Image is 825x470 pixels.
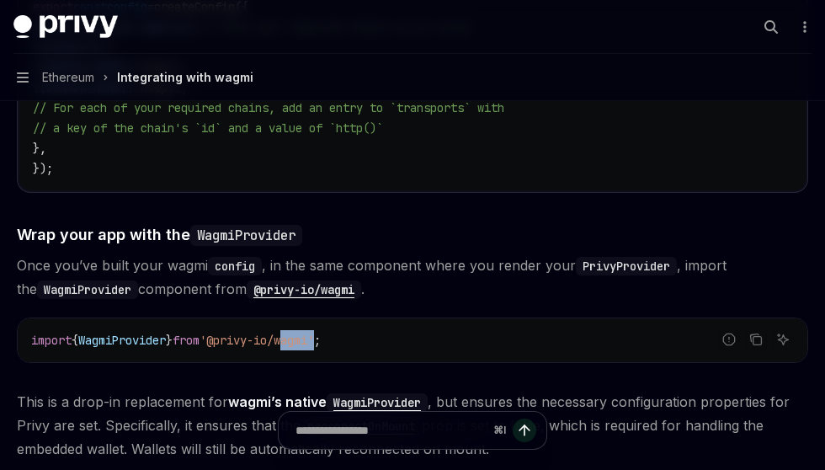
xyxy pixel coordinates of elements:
[718,328,740,350] button: Report incorrect code
[772,328,794,350] button: Ask AI
[42,67,94,88] span: Ethereum
[295,412,487,449] input: Ask a question...
[745,328,767,350] button: Copy the contents from the code block
[37,280,138,299] code: WagmiProvider
[247,280,361,297] a: @privy-io/wagmi
[17,223,302,246] span: Wrap your app with the
[78,333,166,348] span: WagmiProvider
[190,225,302,246] code: WagmiProvider
[33,120,383,136] span: // a key of the chain's `id` and a value of `http()`
[33,161,53,176] span: });
[576,257,677,275] code: PrivyProvider
[513,419,536,442] button: Send message
[795,15,812,39] button: More actions
[31,333,72,348] span: import
[327,393,428,412] code: WagmiProvider
[17,390,808,461] span: This is a drop-in replacement for , but ensures the necessary configuration properties for Privy ...
[33,100,504,115] span: // For each of your required chains, add an entry to `transports` with
[173,333,200,348] span: from
[314,333,321,348] span: ;
[72,333,78,348] span: {
[166,333,173,348] span: }
[33,141,46,156] span: },
[17,254,808,301] span: Once you’ve built your wagmi , in the same component where you render your , import the component...
[200,333,314,348] span: '@privy-io/wagmi'
[13,15,118,39] img: dark logo
[117,67,253,88] div: Integrating with wagmi
[247,280,361,299] code: @privy-io/wagmi
[228,393,428,410] a: wagmi’s nativeWagmiProvider
[758,13,785,40] button: Open search
[208,257,262,275] code: config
